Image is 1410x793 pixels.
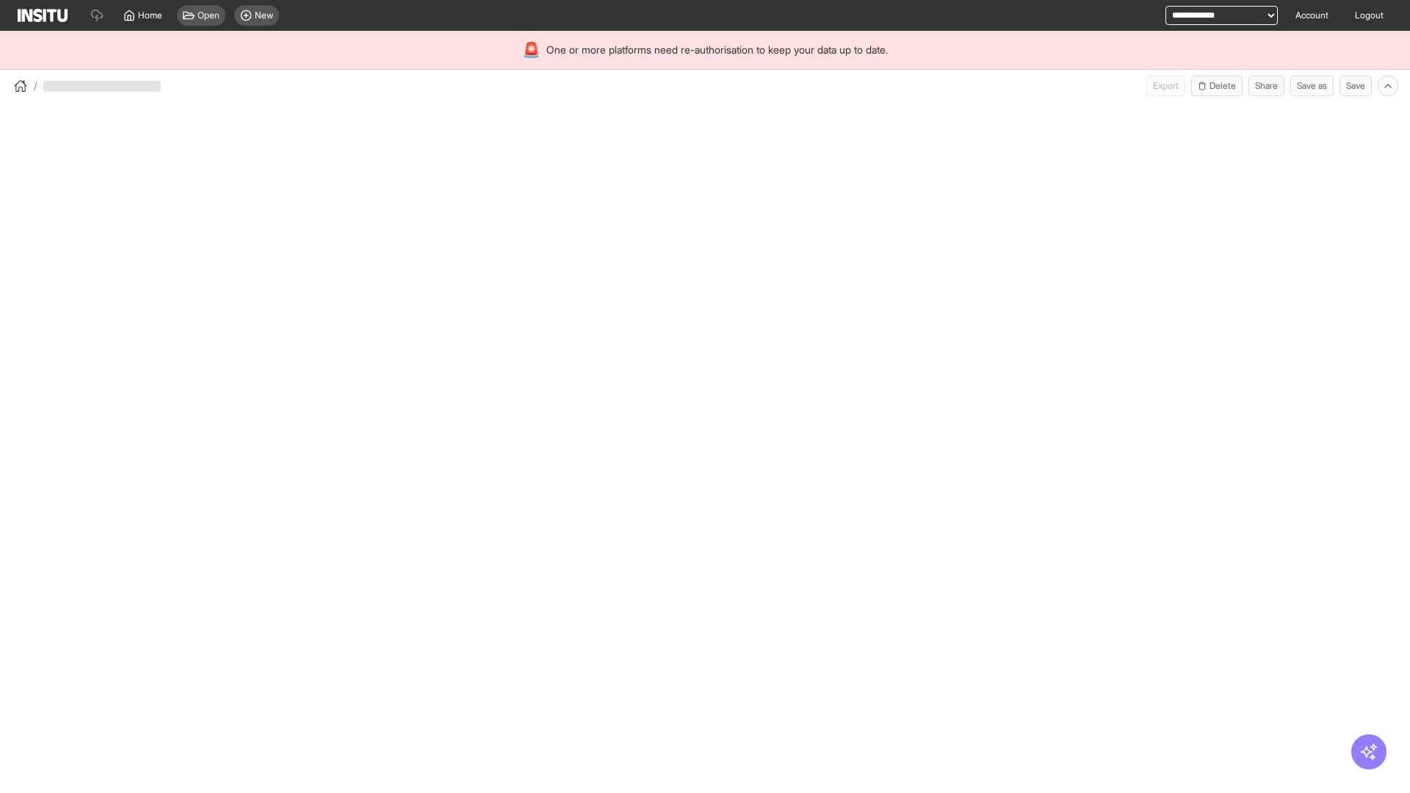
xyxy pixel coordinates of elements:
[1248,76,1284,96] button: Share
[12,77,37,95] button: /
[1191,76,1243,96] button: Delete
[255,10,273,21] span: New
[1146,76,1185,96] button: Export
[198,10,220,21] span: Open
[18,9,68,22] img: Logo
[1290,76,1334,96] button: Save as
[1339,76,1372,96] button: Save
[546,43,888,57] span: One or more platforms need re-authorisation to keep your data up to date.
[1146,76,1185,96] span: Can currently only export from Insights reports.
[522,40,540,60] div: 🚨
[138,10,162,21] span: Home
[34,79,37,93] span: /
